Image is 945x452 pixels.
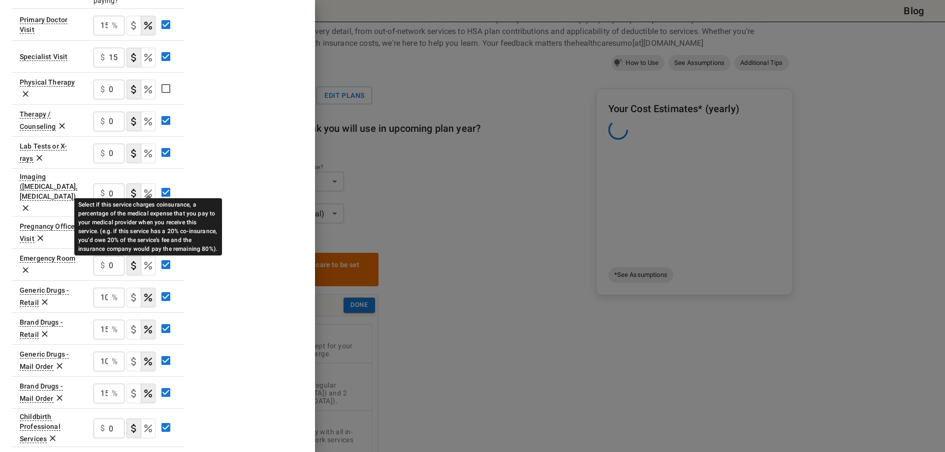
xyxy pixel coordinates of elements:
[128,84,140,95] svg: Select if this service charges a copay (or copayment), a set dollar amount (e.g. $30) you pay to ...
[126,16,141,35] button: copayment
[141,112,156,131] button: coinsurance
[142,148,154,159] svg: Select if this service charges coinsurance, a percentage of the medical expense that you pay to y...
[126,419,141,438] button: copayment
[142,292,154,303] svg: Select if this service charges coinsurance, a percentage of the medical expense that you pay to y...
[126,419,156,438] div: cost type
[100,260,105,271] p: $
[142,116,154,127] svg: Select if this service charges coinsurance, a percentage of the medical expense that you pay to y...
[126,48,156,67] div: cost type
[141,144,156,163] button: coinsurance
[141,419,156,438] button: coinsurance
[142,20,154,31] svg: Select if this service charges coinsurance, a percentage of the medical expense that you pay to y...
[100,148,105,159] p: $
[126,80,141,99] button: copayment
[141,80,156,99] button: coinsurance
[112,388,118,399] p: %
[126,183,141,203] button: copayment
[141,320,156,339] button: coinsurance
[20,382,63,403] div: Brand drugs are less popular and typically more expensive than generic drugs. 90 day supply of br...
[141,352,156,371] button: coinsurance
[126,112,141,131] button: copayment
[20,318,63,339] div: Brand drugs are less popular and typically more expensive than generic drugs. 30 day supply of br...
[126,320,156,339] div: cost type
[141,288,156,307] button: coinsurance
[126,384,141,403] button: copayment
[126,288,141,307] button: copayment
[20,254,75,263] div: Emergency Room
[20,173,77,201] div: Imaging (MRI, PET, CT)
[128,324,140,335] svg: Select if this service charges a copay (or copayment), a set dollar amount (e.g. $30) you pay to ...
[142,356,154,367] svg: Select if this service charges coinsurance, a percentage of the medical expense that you pay to y...
[128,116,140,127] svg: Select if this service charges a copay (or copayment), a set dollar amount (e.g. $30) you pay to ...
[126,48,141,67] button: copayment
[141,256,156,275] button: coinsurance
[128,292,140,303] svg: Select if this service charges a copay (or copayment), a set dollar amount (e.g. $30) you pay to ...
[142,84,154,95] svg: Select if this service charges coinsurance, a percentage of the medical expense that you pay to y...
[142,324,154,335] svg: Select if this service charges coinsurance, a percentage of the medical expense that you pay to y...
[126,288,156,307] div: cost type
[100,187,105,199] p: $
[128,260,140,271] svg: Select if this service charges a copay (or copayment), a set dollar amount (e.g. $30) you pay to ...
[126,144,141,163] button: copayment
[126,183,156,203] div: cost type
[20,286,69,307] div: 30 day supply of generic drugs picked up from store. Over 80% of drug purchases are for generic d...
[141,16,156,35] button: coinsurance
[142,187,154,199] svg: Select if this service charges coinsurance, a percentage of the medical expense that you pay to y...
[126,352,141,371] button: copayment
[126,320,141,339] button: copayment
[112,20,118,31] p: %
[20,413,61,443] div: Professional services provided by doctors, midwives, and other healthcare providers during labor ...
[128,422,140,434] svg: Select if this service charges a copay (or copayment), a set dollar amount (e.g. $30) you pay to ...
[142,388,154,399] svg: Select if this service charges coinsurance, a percentage of the medical expense that you pay to y...
[142,260,154,271] svg: Select if this service charges coinsurance, a percentage of the medical expense that you pay to y...
[142,422,154,434] svg: Select if this service charges coinsurance, a percentage of the medical expense that you pay to y...
[20,350,69,371] div: 90 day supply of generic drugs delivered via mail. Over 80% of drug purchases are for generic drugs.
[20,142,67,163] div: Lab Tests or X-rays
[141,183,156,203] button: coinsurance
[20,78,75,87] div: Physical Therapy
[20,16,67,34] div: Visit to your primary doctor for general care (also known as a Primary Care Provider, Primary Car...
[112,324,118,335] p: %
[100,422,105,434] p: $
[126,80,156,99] div: cost type
[128,187,140,199] svg: Select if this service charges a copay (or copayment), a set dollar amount (e.g. $30) you pay to ...
[126,256,156,275] div: cost type
[126,352,156,371] div: cost type
[128,52,140,63] svg: Select if this service charges a copay (or copayment), a set dollar amount (e.g. $30) you pay to ...
[112,356,118,367] p: %
[126,384,156,403] div: cost type
[20,53,67,61] div: Sometimes called 'Specialist' or 'Specialist Office Visit'. This is a visit to a doctor with a sp...
[126,112,156,131] div: cost type
[128,148,140,159] svg: Select if this service charges a copay (or copayment), a set dollar amount (e.g. $30) you pay to ...
[20,110,56,131] div: A behavioral health therapy session.
[126,256,141,275] button: copayment
[126,16,156,35] div: cost type
[100,84,105,95] p: $
[141,384,156,403] button: coinsurance
[142,52,154,63] svg: Select if this service charges coinsurance, a percentage of the medical expense that you pay to y...
[74,198,222,255] div: Select if this service charges coinsurance, a percentage of the medical expense that you pay to y...
[141,48,156,67] button: coinsurance
[128,388,140,399] svg: Select if this service charges a copay (or copayment), a set dollar amount (e.g. $30) you pay to ...
[128,356,140,367] svg: Select if this service charges a copay (or copayment), a set dollar amount (e.g. $30) you pay to ...
[126,144,156,163] div: cost type
[112,292,118,303] p: %
[20,222,75,243] div: Prenatal care visits for routine pregnancy monitoring and checkups throughout pregnancy.
[128,20,140,31] svg: Select if this service charges a copay (or copayment), a set dollar amount (e.g. $30) you pay to ...
[100,52,105,63] p: $
[100,116,105,127] p: $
